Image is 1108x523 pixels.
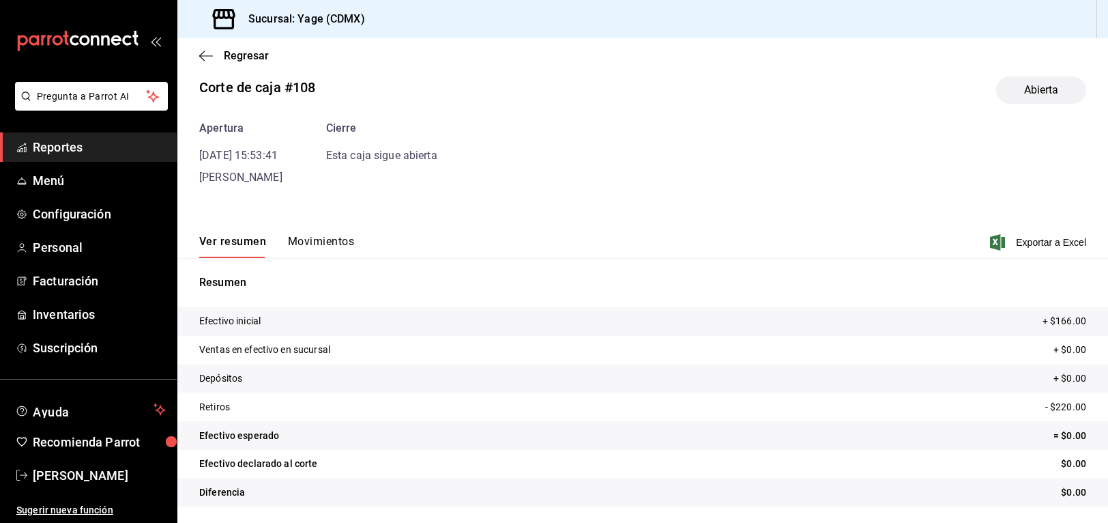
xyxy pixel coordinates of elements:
div: Corte de caja #108 [199,77,315,98]
span: Abierta [1016,82,1067,98]
span: Reportes [33,138,166,156]
p: Efectivo inicial [199,314,261,328]
span: Configuración [33,205,166,223]
button: Pregunta a Parrot AI [15,82,168,111]
span: [PERSON_NAME] [33,466,166,485]
span: Suscripción [33,339,166,357]
h3: Sucursal: Yage (CDMX) [237,11,365,27]
button: Ver resumen [199,235,266,258]
p: Ventas en efectivo en sucursal [199,343,330,357]
span: Recomienda Parrot [33,433,166,451]
p: Depósitos [199,371,242,386]
span: Sugerir nueva función [16,503,166,518]
p: + $166.00 [1043,314,1086,328]
p: - $220.00 [1045,400,1086,414]
p: Efectivo declarado al corte [199,457,318,471]
span: [PERSON_NAME] [199,171,282,184]
button: open_drawer_menu [150,36,161,46]
span: Ayuda [33,401,148,418]
p: + $0.00 [1053,343,1086,357]
button: Movimientos [288,235,354,258]
span: Pregunta a Parrot AI [37,89,147,104]
div: Apertura [199,120,282,137]
button: Exportar a Excel [993,234,1086,251]
time: [DATE] 15:53:41 [199,149,278,162]
button: Regresar [199,49,269,62]
p: + $0.00 [1053,371,1086,386]
div: Esta caja sigue abierta [326,147,437,164]
div: navigation tabs [199,235,354,258]
span: Personal [33,238,166,257]
div: Cierre [326,120,437,137]
p: Efectivo esperado [199,429,279,443]
p: $0.00 [1061,457,1086,471]
p: Resumen [199,274,1086,291]
span: Menú [33,171,166,190]
p: $0.00 [1061,485,1086,500]
span: Facturación [33,272,166,290]
p: Retiros [199,400,230,414]
span: Regresar [224,49,269,62]
span: Inventarios [33,305,166,324]
p: = $0.00 [1053,429,1086,443]
p: Diferencia [199,485,245,500]
a: Pregunta a Parrot AI [10,99,168,113]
